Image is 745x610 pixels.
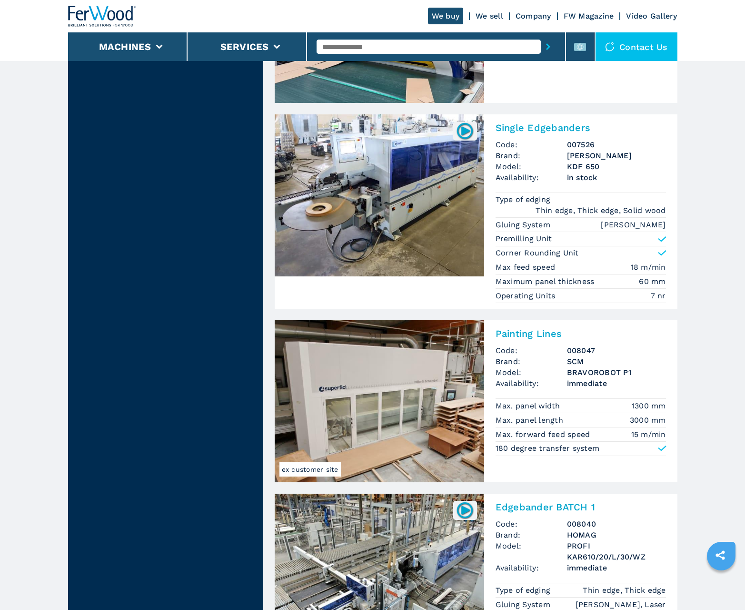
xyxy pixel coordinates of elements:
[68,6,137,27] img: Ferwood
[496,291,558,301] p: Operating Units
[428,8,464,24] a: We buy
[496,234,552,244] p: Premilling Unit
[99,41,151,52] button: Machines
[567,518,666,529] h3: 008040
[496,262,558,273] p: Max feed speed
[516,11,551,20] a: Company
[567,345,666,356] h3: 008047
[496,276,597,287] p: Maximum panel thickness
[567,367,666,378] h3: BRAVOROBOT P1
[708,543,732,567] a: sharethis
[496,415,566,426] p: Max. panel length
[275,320,484,482] img: Painting Lines SCM BRAVOROBOT P1
[496,150,567,161] span: Brand:
[496,172,567,183] span: Availability:
[496,540,567,562] span: Model:
[456,122,474,140] img: 007526
[496,248,579,258] p: Corner Rounding Unit
[496,194,553,205] p: Type of edging
[275,114,677,309] a: Single Edgebanders BRANDT KDF 650007526Single EdgebandersCode:007526Brand:[PERSON_NAME]Model:KDF ...
[496,585,553,596] p: Type of edging
[567,172,666,183] span: in stock
[576,599,666,610] em: [PERSON_NAME], Laser
[456,501,474,519] img: 008040
[496,401,563,411] p: Max. panel width
[496,122,666,133] h2: Single Edgebanders
[567,150,666,161] h3: [PERSON_NAME]
[275,320,677,482] a: Painting Lines SCM BRAVOROBOT P1ex customer sitePainting LinesCode:008047Brand:SCMModel:BRAVOROBO...
[632,400,666,411] em: 1300 mm
[496,356,567,367] span: Brand:
[496,139,567,150] span: Code:
[496,328,666,339] h2: Painting Lines
[639,276,666,287] em: 60 mm
[564,11,614,20] a: FW Magazine
[496,443,600,454] p: 180 degree transfer system
[567,139,666,150] h3: 007526
[279,462,341,477] span: ex customer site
[583,585,666,596] em: Thin edge, Thick edge
[567,540,666,562] h3: PROFI KAR610/20/L/30/WZ
[536,205,666,216] em: Thin edge, Thick edge, Solid wood
[496,501,666,513] h2: Edgebander BATCH 1
[496,562,567,573] span: Availability:
[567,529,666,540] h3: HOMAG
[605,42,615,51] img: Contact us
[631,262,666,273] em: 18 m/min
[596,32,677,61] div: Contact us
[496,345,567,356] span: Code:
[541,36,556,58] button: submit-button
[705,567,738,603] iframe: Chat
[496,161,567,172] span: Model:
[631,429,666,440] em: 15 m/min
[496,220,553,230] p: Gluing System
[275,114,484,276] img: Single Edgebanders BRANDT KDF 650
[567,161,666,172] h3: KDF 650
[220,41,269,52] button: Services
[567,356,666,367] h3: SCM
[567,378,666,389] span: immediate
[496,378,567,389] span: Availability:
[626,11,677,20] a: Video Gallery
[496,600,553,610] p: Gluing System
[496,529,567,540] span: Brand:
[496,367,567,378] span: Model:
[651,290,666,301] em: 7 nr
[496,518,567,529] span: Code:
[496,429,593,440] p: Max. forward feed speed
[476,11,503,20] a: We sell
[630,415,666,426] em: 3000 mm
[567,562,666,573] span: immediate
[601,219,666,230] em: [PERSON_NAME]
